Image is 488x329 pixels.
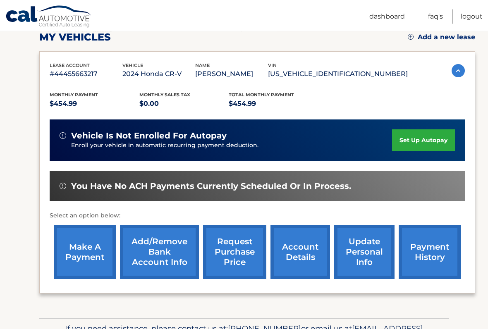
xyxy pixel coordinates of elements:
h2: my vehicles [39,31,111,44]
p: $454.99 [50,98,139,110]
a: payment history [399,225,461,279]
a: request purchase price [203,225,266,279]
a: Dashboard [369,10,405,24]
a: update personal info [334,225,395,279]
span: vehicle [122,63,143,69]
span: lease account [50,63,90,69]
p: [PERSON_NAME] [195,69,268,80]
a: make a payment [54,225,116,279]
img: alert-white.svg [60,183,66,190]
p: $454.99 [229,98,318,110]
a: set up autopay [392,130,455,152]
span: Monthly sales Tax [139,92,190,98]
span: vin [268,63,277,69]
a: FAQ's [428,10,443,24]
img: accordion-active.svg [452,64,465,78]
a: Logout [461,10,483,24]
a: Cal Automotive [5,5,92,29]
p: Enroll your vehicle in automatic recurring payment deduction. [71,141,392,150]
span: You have no ACH payments currently scheduled or in process. [71,181,351,192]
img: add.svg [408,34,414,40]
p: [US_VEHICLE_IDENTIFICATION_NUMBER] [268,69,408,80]
a: account details [270,225,330,279]
p: Select an option below: [50,211,465,221]
span: Monthly Payment [50,92,98,98]
img: alert-white.svg [60,133,66,139]
p: 2024 Honda CR-V [122,69,195,80]
span: vehicle is not enrolled for autopay [71,131,227,141]
a: Add/Remove bank account info [120,225,199,279]
span: Total Monthly Payment [229,92,294,98]
p: #44455663217 [50,69,122,80]
span: name [195,63,210,69]
a: Add a new lease [408,33,475,42]
p: $0.00 [139,98,229,110]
